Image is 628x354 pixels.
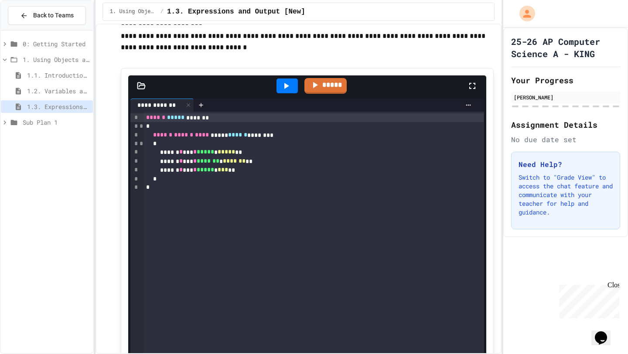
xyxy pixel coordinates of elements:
[519,173,613,217] p: Switch to "Grade View" to access the chat feature and communicate with your teacher for help and ...
[23,39,89,48] span: 0: Getting Started
[511,134,620,145] div: No due date set
[519,159,613,170] h3: Need Help?
[27,71,89,80] span: 1.1. Introduction to Algorithms, Programming, and Compilers
[160,8,164,15] span: /
[33,11,74,20] span: Back to Teams
[511,119,620,131] h2: Assignment Details
[27,86,89,95] span: 1.2. Variables and Data Types
[511,35,620,60] h1: 25-26 AP Computer Science A - KING
[27,102,89,111] span: 1.3. Expressions and Output [New]
[23,55,89,64] span: 1. Using Objects and Methods
[23,118,89,127] span: Sub Plan 1
[556,281,619,318] iframe: chat widget
[591,319,619,345] iframe: chat widget
[167,7,305,17] span: 1.3. Expressions and Output [New]
[8,6,86,25] button: Back to Teams
[3,3,60,55] div: Chat with us now!Close
[514,93,618,101] div: [PERSON_NAME]
[110,8,157,15] span: 1. Using Objects and Methods
[510,3,537,24] div: My Account
[511,74,620,86] h2: Your Progress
